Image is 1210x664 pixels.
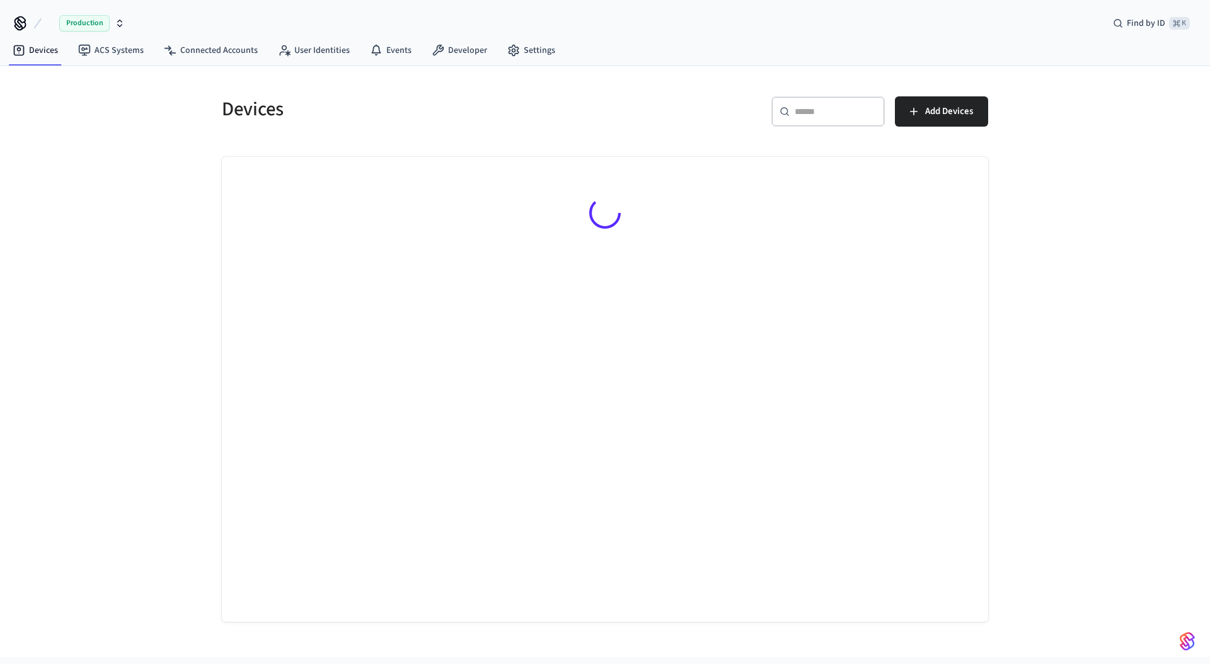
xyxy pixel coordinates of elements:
a: Settings [497,39,565,62]
img: SeamLogoGradient.69752ec5.svg [1180,631,1195,651]
a: Events [360,39,422,62]
span: Production [59,15,110,31]
a: Devices [3,39,68,62]
a: Connected Accounts [154,39,268,62]
h5: Devices [222,96,597,122]
a: User Identities [268,39,360,62]
span: Add Devices [925,103,973,120]
div: Find by ID⌘ K [1103,12,1200,35]
a: ACS Systems [68,39,154,62]
button: Add Devices [895,96,988,127]
a: Developer [422,39,497,62]
span: Find by ID [1127,17,1165,30]
span: ⌘ K [1169,17,1190,30]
